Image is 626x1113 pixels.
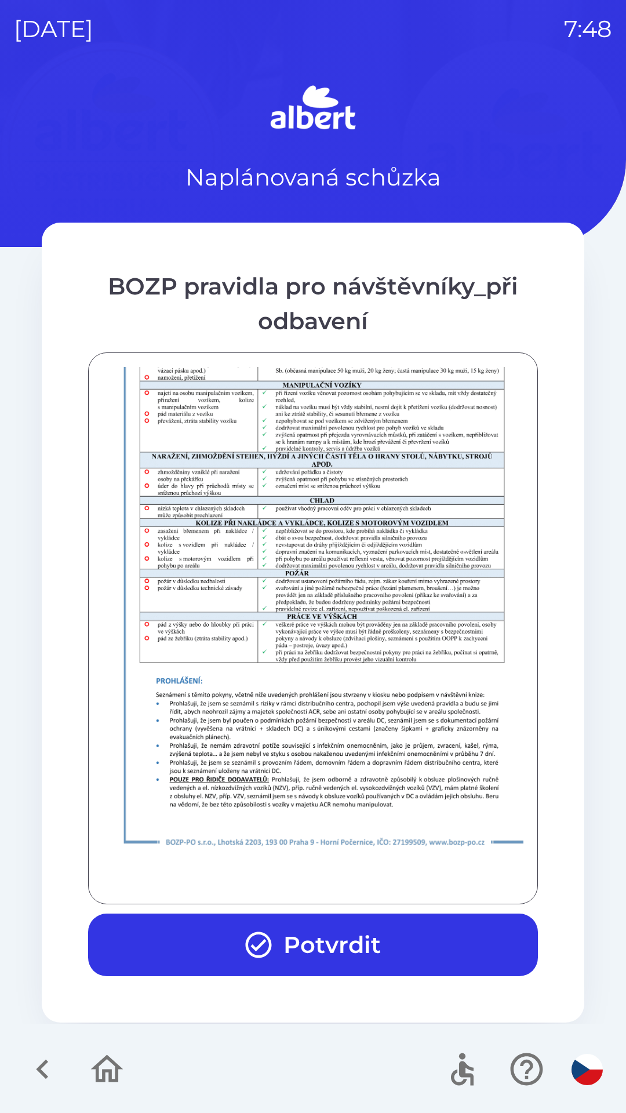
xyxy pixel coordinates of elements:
p: [DATE] [14,12,93,46]
img: cs flag [572,1054,603,1085]
p: 7:48 [564,12,612,46]
img: Logo [42,81,584,137]
div: BOZP pravidla pro návštěvníky_při odbavení [88,269,538,339]
img: t5iKY4Cocv4gECBCogIEgBgIECBAgQIAAAQIEDAQNECBAgAABAgQIECCwAh4EVRAgQIAAAQIECBAg4EHQAAECBAgQIECAAAEC... [103,221,552,857]
p: Naplánovaná schůzka [185,160,441,195]
button: Potvrdit [88,914,538,976]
